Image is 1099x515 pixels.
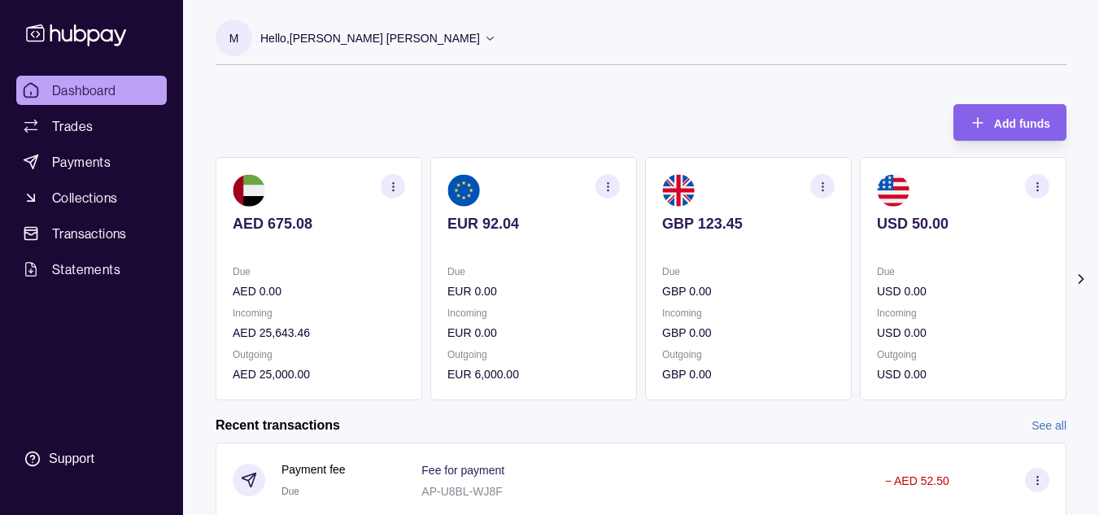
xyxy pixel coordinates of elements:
span: Payments [52,152,111,172]
p: EUR 92.04 [447,215,620,233]
img: ae [233,174,265,207]
p: EUR 0.00 [447,324,620,342]
p: AED 675.08 [233,215,405,233]
span: Due [281,486,299,497]
span: Dashboard [52,81,116,100]
a: See all [1031,417,1066,434]
p: USD 0.00 [877,365,1049,383]
p: Outgoing [877,346,1049,364]
h2: Recent transactions [216,417,340,434]
a: Support [16,442,167,476]
a: Payments [16,147,167,177]
p: GBP 123.45 [662,215,835,233]
p: Fee for payment [421,464,504,477]
a: Trades [16,111,167,141]
p: AED 25,643.46 [233,324,405,342]
p: Due [662,263,835,281]
p: GBP 0.00 [662,282,835,300]
img: us [877,174,909,207]
span: Collections [52,188,117,207]
p: Incoming [233,304,405,322]
p: Due [877,263,1049,281]
p: Due [233,263,405,281]
p: − AED 52.50 [885,474,949,487]
p: Due [447,263,620,281]
p: Outgoing [447,346,620,364]
p: Incoming [662,304,835,322]
span: Trades [52,116,93,136]
p: EUR 0.00 [447,282,620,300]
p: M [229,29,239,47]
a: Transactions [16,219,167,248]
a: Collections [16,183,167,212]
p: Outgoing [662,346,835,364]
p: AED 25,000.00 [233,365,405,383]
p: USD 50.00 [877,215,1049,233]
img: gb [662,174,695,207]
p: EUR 6,000.00 [447,365,620,383]
a: Dashboard [16,76,167,105]
p: AP-U8BL-WJ8F [421,485,503,498]
p: Incoming [877,304,1049,322]
span: Statements [52,260,120,279]
p: Outgoing [233,346,405,364]
p: Hello, [PERSON_NAME] [PERSON_NAME] [260,29,480,47]
div: Support [49,450,94,468]
p: GBP 0.00 [662,365,835,383]
p: Incoming [447,304,620,322]
a: Statements [16,255,167,284]
p: AED 0.00 [233,282,405,300]
p: GBP 0.00 [662,324,835,342]
span: Add funds [994,117,1050,130]
span: Transactions [52,224,127,243]
p: Payment fee [281,460,346,478]
p: USD 0.00 [877,282,1049,300]
button: Add funds [953,104,1066,141]
p: USD 0.00 [877,324,1049,342]
img: eu [447,174,480,207]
